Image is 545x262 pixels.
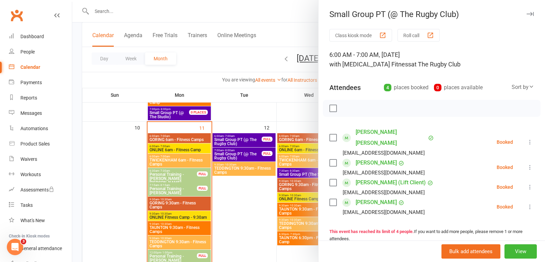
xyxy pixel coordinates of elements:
div: Small Group PT (@ The Rugby Club) [318,10,545,19]
div: Dashboard [20,34,44,39]
button: Class kiosk mode [329,29,392,42]
a: What's New [9,213,72,228]
div: If you want to add more people, please remove 1 or more attendees. [329,228,534,243]
button: Roll call [398,29,440,42]
a: [PERSON_NAME] [356,157,397,168]
a: [PERSON_NAME] (Lift Client) [356,177,426,188]
a: Automations [9,121,72,136]
iframe: Intercom live chat [7,239,23,255]
a: Workouts [9,167,72,182]
div: places booked [384,83,429,92]
div: Product Sales [20,141,50,147]
a: People [9,44,72,60]
div: People [20,49,35,55]
a: Tasks [9,198,72,213]
div: Waivers [20,156,37,162]
a: Reports [9,90,72,106]
button: View [504,244,537,259]
a: Waivers [9,152,72,167]
a: Calendar [9,60,72,75]
div: Sort by [512,83,534,92]
a: Assessments [9,182,72,198]
div: Booked [497,204,513,209]
div: Reports [20,95,37,101]
a: Product Sales [9,136,72,152]
a: [PERSON_NAME] [PERSON_NAME] [356,127,426,149]
div: 4 [384,84,391,91]
div: 0 [434,84,441,91]
div: Assessments [20,187,54,192]
strong: This event has reached its limit of 4 people. [329,229,414,234]
a: General attendance kiosk mode [9,241,72,256]
span: with [MEDICAL_DATA] Fitness [329,61,411,68]
div: [EMAIL_ADDRESS][DOMAIN_NAME] [343,149,425,157]
div: General attendance [20,246,62,251]
span: at The Rugby Club [411,61,461,68]
div: [EMAIL_ADDRESS][DOMAIN_NAME] [343,208,425,217]
div: Messages [20,110,42,116]
div: Workouts [20,172,41,177]
a: Messages [9,106,72,121]
div: Tasks [20,202,33,208]
button: Bulk add attendees [441,244,500,259]
a: Dashboard [9,29,72,44]
div: Booked [497,140,513,144]
div: Automations [20,126,48,131]
div: Payments [20,80,42,85]
div: Booked [497,185,513,189]
span: 3 [21,239,26,244]
div: What's New [20,218,45,223]
div: Attendees [329,83,361,92]
div: places available [434,83,483,92]
a: Payments [9,75,72,90]
div: [EMAIL_ADDRESS][DOMAIN_NAME] [343,168,425,177]
div: Booked [497,165,513,170]
div: 6:00 AM - 7:00 AM, [DATE] [329,50,534,69]
div: Calendar [20,64,40,70]
a: Clubworx [8,7,25,24]
div: [EMAIL_ADDRESS][DOMAIN_NAME] [343,188,425,197]
a: [PERSON_NAME] [356,197,397,208]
